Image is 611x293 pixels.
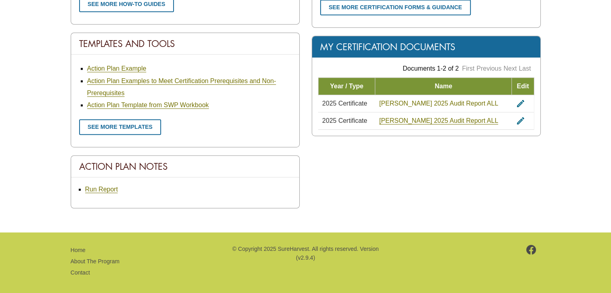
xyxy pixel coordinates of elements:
[512,77,534,95] td: Edit
[79,119,161,135] a: See more templates
[516,117,525,124] a: edit
[516,99,525,108] i: edit
[476,65,501,72] a: Previous
[312,36,540,58] div: My Certification Documents
[462,65,474,72] a: First
[71,33,299,55] div: Templates And Tools
[379,100,498,107] a: [PERSON_NAME] 2025 Audit Report ALL
[87,65,147,72] a: Action Plan Example
[503,65,517,72] a: Next
[318,77,375,95] td: Year / Type
[85,186,118,193] a: Run Report
[516,100,525,107] a: edit
[516,116,525,126] i: edit
[71,258,120,265] a: About The Program
[322,117,367,124] span: 2025 Certificate
[87,77,276,97] a: Action Plan Examples to Meet Certification Prerequisites and Non-Prerequisites
[403,65,459,72] span: Documents 1-2 of 2
[379,117,498,124] a: [PERSON_NAME] 2025 Audit Report ALL
[71,269,90,276] a: Contact
[375,77,512,95] td: Name
[322,100,367,107] span: 2025 Certificate
[526,245,536,254] img: footer-facebook.png
[519,65,531,72] a: Last
[87,102,209,109] a: Action Plan Template from SWP Workbook
[71,156,299,177] div: Action Plan Notes
[231,244,380,262] p: © Copyright 2025 SureHarvest. All rights reserved. Version (v2.9.4)
[71,247,86,253] a: Home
